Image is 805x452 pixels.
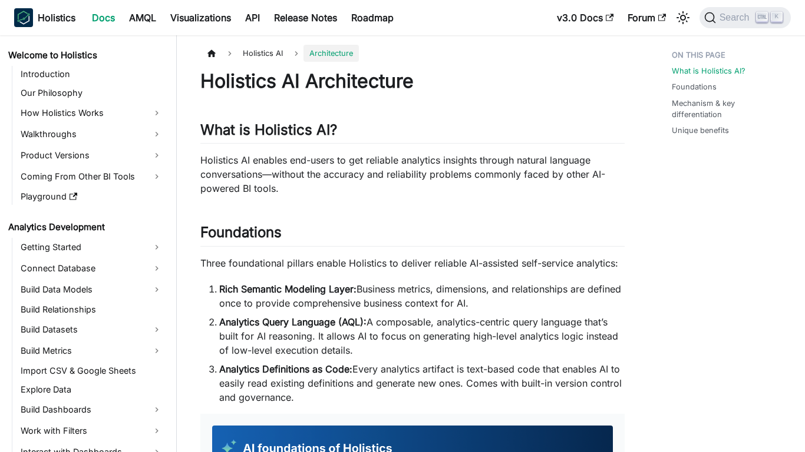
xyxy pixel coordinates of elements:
[200,153,625,195] p: Holistics AI enables end-users to get reliable analytics insights through natural language conver...
[14,8,75,27] a: HolisticsHolistics
[38,11,75,25] b: Holistics
[17,280,166,299] a: Build Data Models
[550,8,621,27] a: v3.0 Docs
[219,282,625,310] li: Business metrics, dimensions, and relationships are defined once to provide comprehensive busines...
[14,8,33,27] img: Holistics
[237,45,289,62] span: Holistics AI
[672,98,787,120] a: Mechanism & key differentiation
[716,12,757,23] span: Search
[17,421,166,440] a: Work with Filters
[17,125,166,144] a: Walkthroughs
[5,47,166,64] a: Welcome to Holistics
[219,362,625,404] li: Every analytics artifact is text-based code that enables AI to easily read existing definitions a...
[17,238,166,257] a: Getting Started
[621,8,673,27] a: Forum
[674,8,692,27] button: Switch between dark and light mode (currently light mode)
[17,341,166,360] a: Build Metrics
[17,104,166,122] a: How Holistics Works
[672,125,729,136] a: Unique benefits
[672,81,717,92] a: Foundations
[122,8,163,27] a: AMQL
[17,146,166,165] a: Product Versions
[17,363,166,379] a: Import CSV & Google Sheets
[163,8,238,27] a: Visualizations
[267,8,344,27] a: Release Notes
[17,400,166,419] a: Build Dashboards
[200,45,625,62] nav: Breadcrumbs
[85,8,122,27] a: Docs
[200,224,625,246] h2: Foundations
[17,188,166,205] a: Playground
[17,301,166,318] a: Build Relationships
[303,45,359,62] span: Architecture
[200,256,625,270] p: Three foundational pillars enable Holistics to deliver reliable AI-assisted self-service analytics:
[219,363,352,375] strong: Analytics Definitions as Code:
[700,7,791,28] button: Search (Ctrl+K)
[344,8,401,27] a: Roadmap
[200,69,625,93] h1: Holistics AI Architecture
[17,381,166,398] a: Explore Data
[219,316,367,328] strong: Analytics Query Language (AQL):
[672,65,745,77] a: What is Holistics AI?
[200,45,223,62] a: Home page
[238,8,267,27] a: API
[219,283,357,295] strong: Rich Semantic Modeling Layer:
[17,320,166,339] a: Build Datasets
[219,315,625,357] li: A composable, analytics-centric query language that’s built for AI reasoning. It allows AI to foc...
[200,121,625,144] h2: What is Holistics AI?
[17,259,166,278] a: Connect Database
[17,167,166,186] a: Coming From Other BI Tools
[771,12,783,22] kbd: K
[17,66,166,82] a: Introduction
[17,85,166,101] a: Our Philosophy
[5,219,166,235] a: Analytics Development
